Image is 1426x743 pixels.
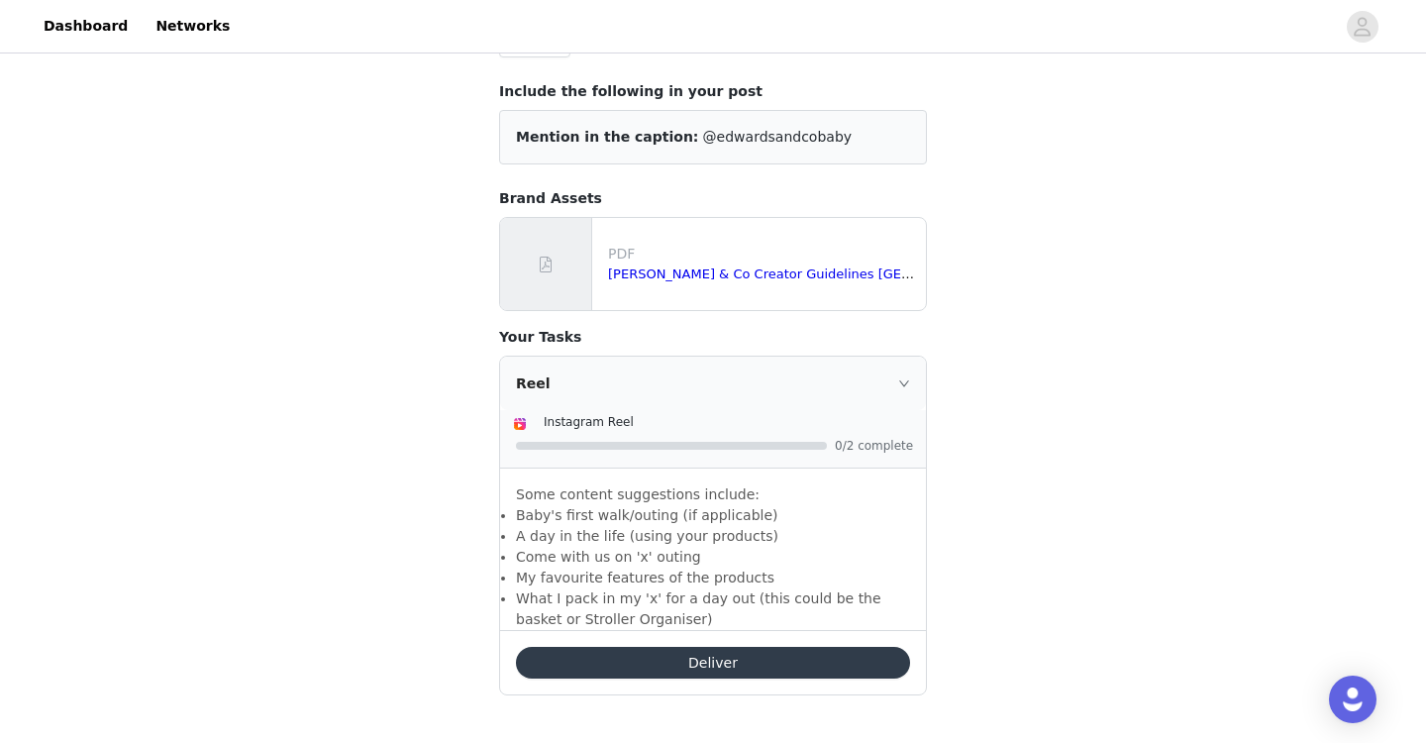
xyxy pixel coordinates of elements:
p: PDF [608,244,918,265]
h4: Brand Assets [499,188,927,209]
div: Open Intercom Messenger [1329,676,1376,723]
span: @edwardsandcobaby [703,129,852,145]
i: icon: right [898,377,910,389]
a: Dashboard [32,4,140,49]
h4: Include the following in your post [499,81,927,102]
div: avatar [1353,11,1372,43]
li: What I pack in my 'x' for a day out (this could be the basket or Stroller Organiser) [516,588,910,630]
li: A day in the life (using your products) [516,526,910,547]
div: icon: rightReel [500,357,926,410]
a: [PERSON_NAME] & Co Creator Guidelines [GEOGRAPHIC_DATA]pdf [608,266,1034,281]
h4: Your Tasks [499,327,927,348]
button: Deliver [516,647,910,679]
li: My favourite features of the products [516,568,910,588]
img: Instagram Reels Icon [512,416,528,432]
span: Instagram Reel [544,415,634,429]
li: Come with us on 'x' outing [516,547,910,568]
span: Mention in the caption: [516,129,698,145]
p: Some content suggestions include: [516,484,910,505]
span: 0/2 complete [835,440,914,452]
li: Baby's first walk/outing (if applicable) [516,505,910,526]
a: Networks [144,4,242,49]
